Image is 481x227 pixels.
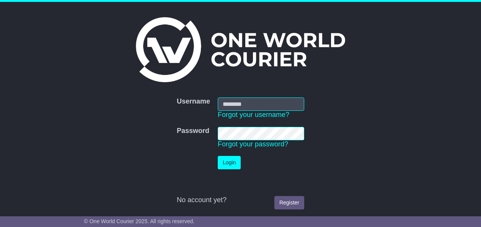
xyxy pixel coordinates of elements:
[177,97,210,106] label: Username
[274,196,304,209] a: Register
[218,140,288,148] a: Forgot your password?
[218,156,241,169] button: Login
[177,196,304,204] div: No account yet?
[136,17,345,82] img: One World
[177,127,209,135] label: Password
[218,111,289,118] a: Forgot your username?
[84,218,195,224] span: © One World Courier 2025. All rights reserved.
